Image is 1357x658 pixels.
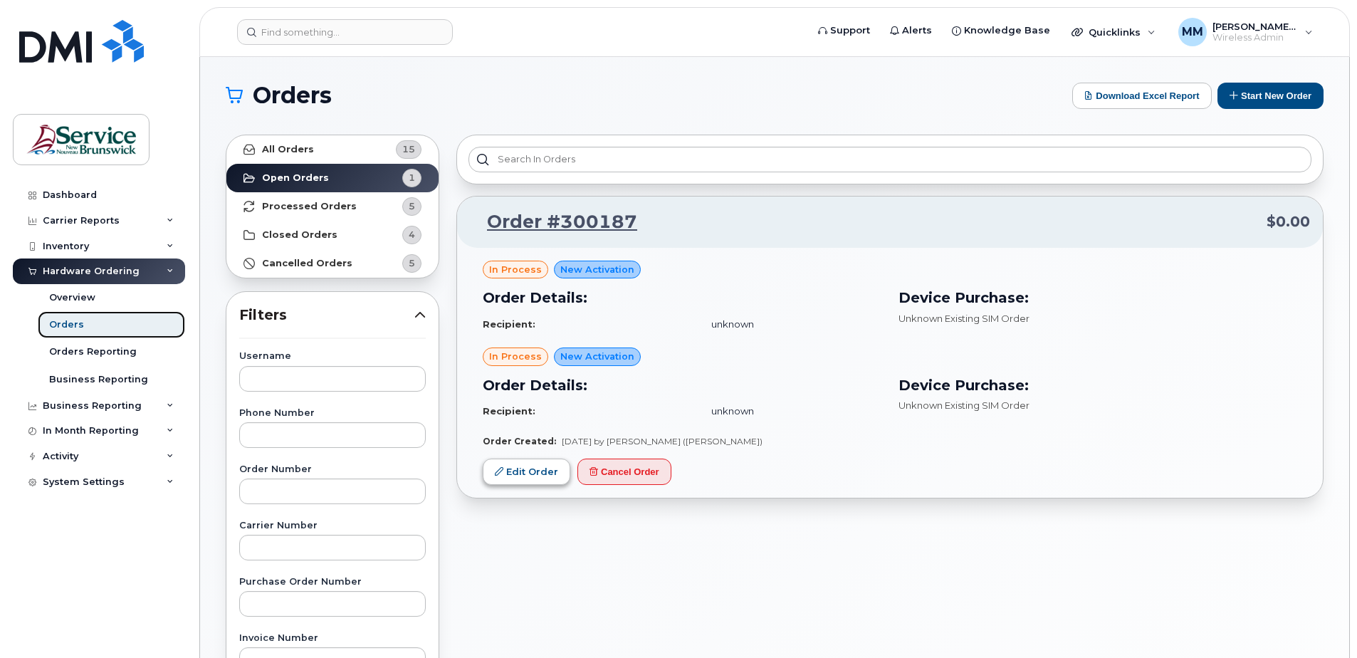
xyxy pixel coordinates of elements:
a: Open Orders1 [226,164,439,192]
strong: Open Orders [262,172,329,184]
strong: Processed Orders [262,201,357,212]
span: [DATE] by [PERSON_NAME] ([PERSON_NAME]) [562,436,763,446]
button: Start New Order [1217,83,1324,109]
label: Carrier Number [239,521,426,531]
span: in process [489,263,542,276]
label: Purchase Order Number [239,578,426,587]
span: Unknown Existing SIM Order [898,313,1029,324]
a: Cancelled Orders5 [226,249,439,278]
input: Search in orders [468,147,1311,172]
strong: Cancelled Orders [262,258,352,269]
span: 4 [409,228,415,241]
a: Edit Order [483,459,570,485]
h3: Device Purchase: [898,375,1297,396]
button: Cancel Order [577,459,671,485]
h3: Order Details: [483,375,881,396]
a: Closed Orders4 [226,221,439,249]
h3: Order Details: [483,287,881,308]
span: $0.00 [1267,211,1310,232]
a: Processed Orders5 [226,192,439,221]
td: unknown [698,312,881,337]
span: 5 [409,256,415,270]
td: unknown [698,399,881,424]
h3: Device Purchase: [898,287,1297,308]
label: Username [239,352,426,361]
span: in process [489,350,542,363]
span: Orders [253,85,332,106]
strong: Closed Orders [262,229,337,241]
strong: Recipient: [483,318,535,330]
label: Invoice Number [239,634,426,643]
span: 5 [409,199,415,213]
span: Unknown Existing SIM Order [898,399,1029,411]
span: Filters [239,305,414,325]
span: New Activation [560,350,634,363]
label: Order Number [239,465,426,474]
a: All Orders15 [226,135,439,164]
label: Phone Number [239,409,426,418]
strong: Order Created: [483,436,556,446]
strong: All Orders [262,144,314,155]
button: Download Excel Report [1072,83,1212,109]
span: New Activation [560,263,634,276]
strong: Recipient: [483,405,535,417]
span: 1 [409,171,415,184]
a: Order #300187 [470,209,637,235]
span: 15 [402,142,415,156]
